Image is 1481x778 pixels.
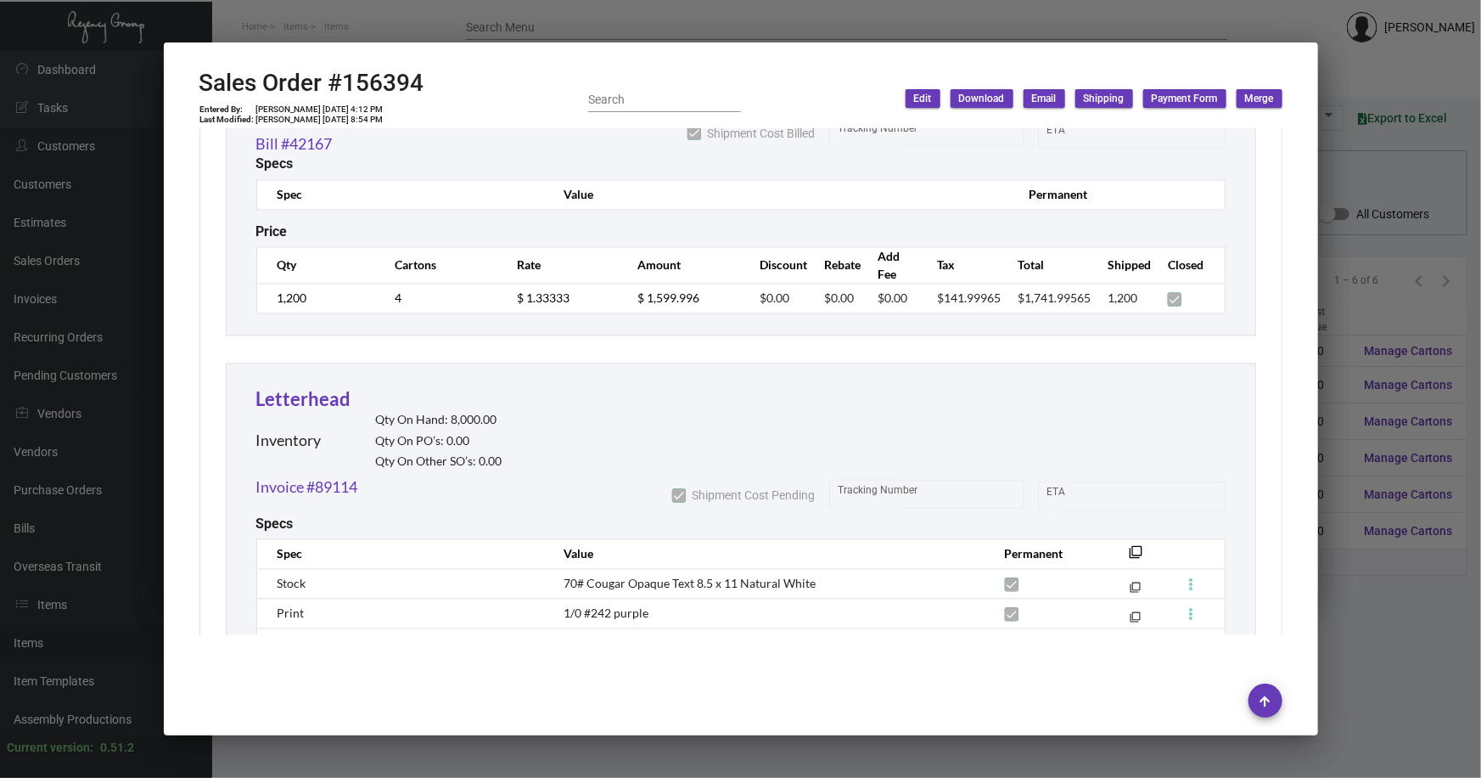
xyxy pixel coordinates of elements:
[564,577,816,591] span: 70# Cougar Opaque Text 8.5 x 11 Natural White
[547,180,1012,210] th: Value
[1151,247,1225,284] th: Closed
[256,476,358,499] a: Invoice #89114
[1237,89,1282,108] button: Merge
[825,291,855,306] span: $0.00
[1012,180,1128,210] th: Permanent
[878,291,908,306] span: $0.00
[1018,291,1091,306] span: $1,741.99565
[1114,489,1195,503] input: End date
[861,247,921,284] th: Add Fee
[708,123,816,144] span: Shipment Cost Billed
[1032,92,1057,106] span: Email
[988,539,1104,569] th: Permanent
[278,606,305,621] span: Print
[920,247,1001,284] th: Tax
[808,247,861,284] th: Rebate
[256,180,547,210] th: Spec
[914,92,932,106] span: Edit
[564,606,648,621] span: 1/0 #242 purple
[1075,89,1133,108] button: Shipping
[256,516,294,533] h2: Specs
[1114,127,1195,140] input: End date
[1130,586,1141,597] mat-icon: filter_none
[278,577,306,591] span: Stock
[199,104,255,115] td: Entered By:
[256,539,547,569] th: Spec
[256,247,378,284] th: Qty
[1108,291,1137,306] span: 1,200
[100,739,134,757] div: 0.51.2
[1245,92,1274,106] span: Merge
[959,92,1005,106] span: Download
[743,247,808,284] th: Discount
[256,388,351,411] a: Letterhead
[500,247,621,284] th: Rate
[547,539,987,569] th: Value
[256,156,294,172] h2: Specs
[1091,247,1151,284] th: Shipped
[1130,551,1143,565] mat-icon: filter_none
[620,247,743,284] th: Amount
[760,291,790,306] span: $0.00
[1046,489,1099,503] input: Start date
[1024,89,1065,108] button: Email
[1046,127,1099,140] input: Start date
[199,115,255,125] td: Last Modified:
[376,455,502,470] h2: Qty On Other SO’s: 0.00
[376,414,502,428] h2: Qty On Hand: 8,000.00
[951,89,1013,108] button: Download
[693,486,816,506] span: Shipment Cost Pending
[255,115,384,125] td: [PERSON_NAME] [DATE] 8:54 PM
[378,247,500,284] th: Cartons
[255,104,384,115] td: [PERSON_NAME] [DATE] 4:12 PM
[906,89,940,108] button: Edit
[1130,616,1141,627] mat-icon: filter_none
[1001,247,1091,284] th: Total
[1152,92,1218,106] span: Payment Form
[256,432,322,451] h2: Inventory
[937,291,1001,306] span: $141.99965
[1143,89,1226,108] button: Payment Form
[376,435,502,449] h2: Qty On PO’s: 0.00
[256,224,288,240] h2: Price
[256,133,333,156] a: Bill #42167
[199,69,424,98] h2: Sales Order #156394
[7,739,93,757] div: Current version:
[1084,92,1125,106] span: Shipping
